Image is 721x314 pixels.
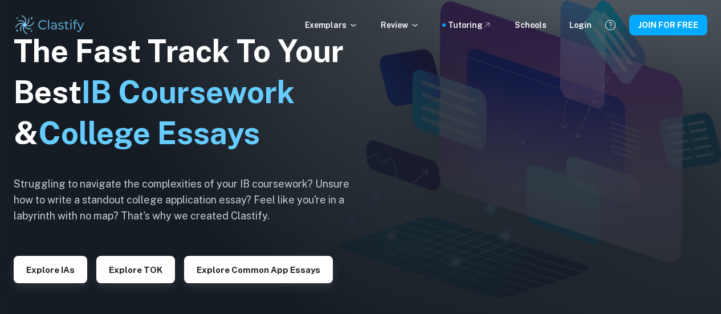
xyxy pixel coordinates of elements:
a: Schools [515,19,547,31]
a: Login [569,19,592,31]
a: Explore Common App essays [184,264,333,275]
button: Explore TOK [96,256,175,283]
a: Explore TOK [96,264,175,275]
p: Review [381,19,419,31]
button: Explore Common App essays [184,256,333,283]
button: Explore IAs [14,256,87,283]
span: College Essays [38,115,260,151]
span: IB Coursework [82,74,295,110]
p: Exemplars [305,19,358,31]
button: JOIN FOR FREE [629,15,707,35]
a: Explore IAs [14,264,87,275]
h1: The Fast Track To Your Best & [14,31,367,154]
button: Help and Feedback [601,15,620,35]
h6: Struggling to navigate the complexities of your IB coursework? Unsure how to write a standout col... [14,176,367,224]
img: Clastify logo [14,14,86,36]
a: Tutoring [448,19,492,31]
